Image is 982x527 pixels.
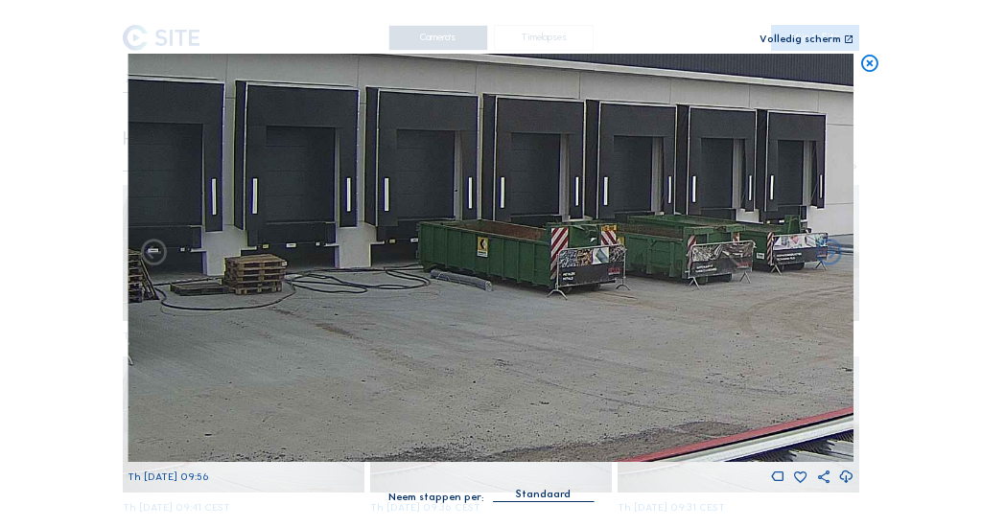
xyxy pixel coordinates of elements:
div: Volledig scherm [760,34,841,46]
img: Image [128,54,853,462]
div: Standaard [516,486,571,503]
div: Standaard [493,486,593,501]
i: Forward [138,238,169,268]
span: Th [DATE] 09:56 [128,470,209,483]
i: Back [813,238,844,268]
div: Neem stappen per: [388,493,483,503]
